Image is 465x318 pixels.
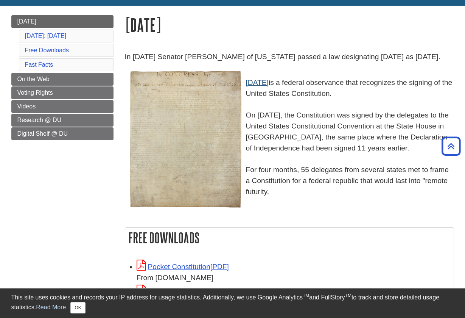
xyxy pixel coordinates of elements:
a: Research @ DU [11,114,114,127]
a: Voting Rights [11,86,114,99]
p: In [DATE] Senator [PERSON_NAME] of [US_STATE] passed a law designating [DATE] as [DATE]. [125,52,454,63]
a: On the Web [11,73,114,86]
a: [DATE] [246,78,269,86]
a: Read More [36,304,66,310]
p: is a federal observance that recognizes the signing of the United States Constitution. On [DATE],... [125,66,454,197]
a: Videos [11,100,114,113]
a: [DATE]: [DATE] [25,33,67,39]
a: Back to Top [439,141,463,151]
span: On the Web [17,76,50,82]
h1: [DATE] [125,15,454,34]
a: Link opens in new window [137,263,229,271]
a: Free Downloads [25,47,69,53]
img: U.S. Constitution [129,70,242,208]
div: From [DOMAIN_NAME] [137,273,450,284]
div: Guide Page Menu [11,15,114,140]
button: Close [70,302,85,313]
span: Research @ DU [17,117,62,123]
sup: TM [345,293,351,298]
sup: TM [303,293,309,298]
span: [DATE] [17,18,36,25]
h2: Free Downloads [125,228,454,248]
a: [DATE] [11,15,114,28]
span: Digital Shelf @ DU [17,130,68,137]
a: Digital Shelf @ DU [11,127,114,140]
div: This site uses cookies and records your IP address for usage statistics. Additionally, we use Goo... [11,293,454,313]
span: Voting Rights [17,89,53,96]
a: Fast Facts [25,61,53,68]
span: Videos [17,103,36,110]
